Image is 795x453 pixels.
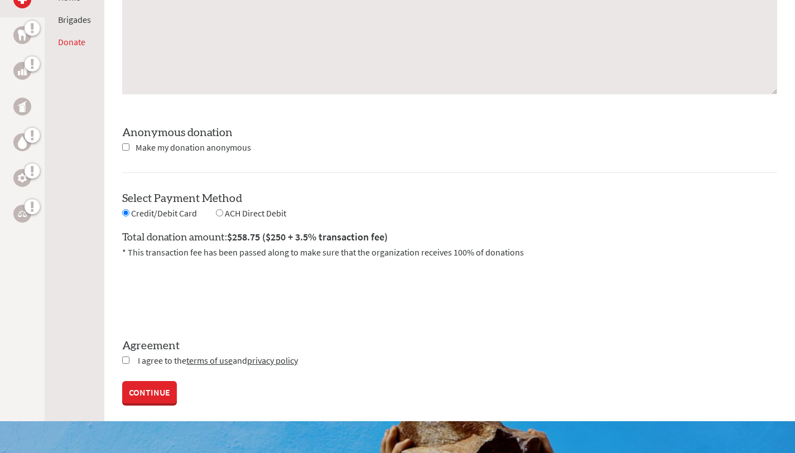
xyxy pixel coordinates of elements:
span: Make my donation anonymous [136,142,251,153]
span: Credit/Debit Card [131,208,197,219]
img: Legal Empowerment [18,210,27,217]
a: Water [13,133,31,151]
img: Dental [18,30,27,40]
span: ACH Direct Debit [225,208,286,219]
label: Select Payment Method [122,193,242,204]
img: Water [18,136,27,148]
li: Brigades [58,13,91,26]
a: Business [13,62,31,80]
a: CONTINUE [122,381,177,403]
p: * This transaction fee has been passed along to make sure that the organization receives 100% of ... [122,245,777,259]
label: Total donation amount: [122,229,388,245]
a: privacy policy [247,355,298,366]
iframe: reCAPTCHA [122,272,292,316]
span: $258.75 ($250 + 3.5% transaction fee) [227,230,388,243]
label: Anonymous donation [122,127,233,138]
img: Business [18,66,27,75]
a: terms of use [186,355,233,366]
span: I agree to the and [138,355,298,366]
img: Engineering [18,174,27,182]
a: Engineering [13,169,31,187]
a: Public Health [13,98,31,115]
img: Public Health [18,101,27,112]
li: Donate [58,35,91,49]
a: Brigades [58,14,91,25]
a: Donate [58,36,85,47]
a: Legal Empowerment [13,205,31,223]
a: Dental [13,26,31,44]
label: Agreement [122,338,777,354]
